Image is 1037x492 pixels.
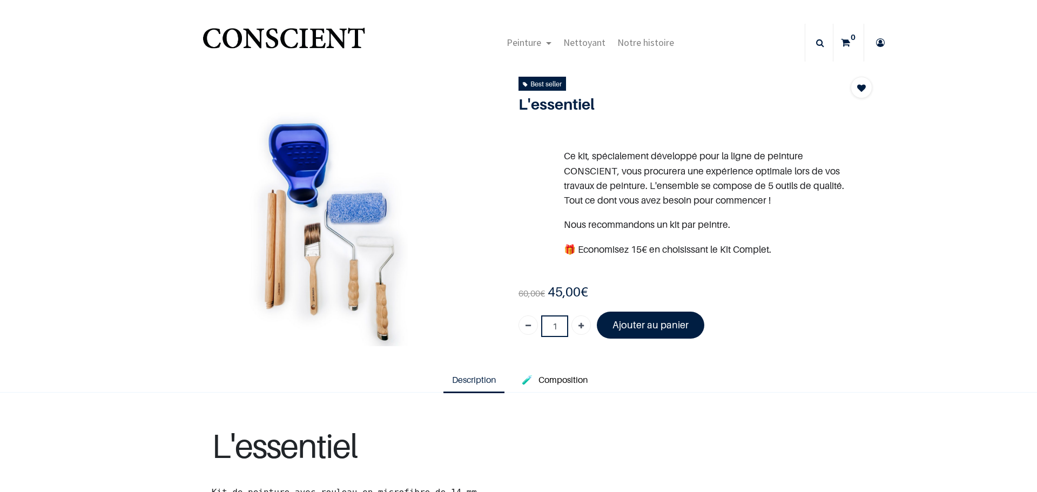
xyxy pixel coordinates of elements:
[563,36,605,49] span: Nettoyant
[518,288,545,299] span: €
[452,374,496,385] span: Description
[501,24,557,62] a: Peinture
[564,150,844,206] span: Ce kit, spécialement développé pour la ligne de peinture CONSCIENT, vous procurera une expérience...
[548,284,588,300] b: €
[212,426,357,466] font: L'essentiel
[833,24,864,62] a: 0
[522,374,533,385] span: 🧪
[241,109,408,347] img: Product image
[538,374,588,385] span: Composition
[617,36,674,49] span: Notre histoire
[518,95,819,113] h1: L'essentiel
[564,244,771,255] span: 🎁 Economisez 15€ en choisissant le Kit Complet.
[571,315,591,335] a: Ajouter
[564,219,730,230] span: Nous recommandons un kit par peintre.
[548,284,581,300] span: 45,00
[200,22,367,64] a: Logo of Conscient
[518,315,538,335] a: Supprimer
[523,78,562,90] div: Best seller
[597,312,704,338] a: Ajouter au panier
[857,82,866,95] span: Add to wishlist
[200,22,367,64] img: Conscient
[518,288,540,299] span: 60,00
[848,32,858,43] sup: 0
[507,36,541,49] span: Peinture
[851,77,872,98] button: Add to wishlist
[612,319,689,331] font: Ajouter au panier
